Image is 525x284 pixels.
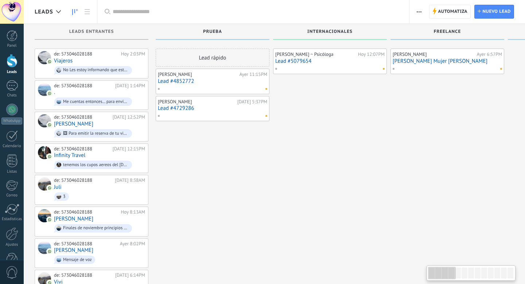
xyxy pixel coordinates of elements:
[159,29,266,35] div: PRUEBA
[434,29,461,34] span: freelance
[47,154,52,159] img: com.amocrm.amocrmwa.svg
[277,29,383,35] div: INTERNACIONALES
[38,241,51,254] div: Martha
[54,146,110,152] div: de: 573046028188
[275,51,356,57] div: [PERSON_NAME] ~ Psicóloga
[1,118,22,124] div: WhatsApp
[35,8,53,15] span: Leads
[1,93,23,98] div: Chats
[1,43,23,48] div: Panel
[158,105,267,111] a: Lead #4729286
[156,49,269,67] div: Lead rápido
[265,115,267,117] span: No hay nada asignado
[358,51,385,57] div: Hoy 12:07PM
[54,177,113,183] div: de: 573046028188
[54,184,62,190] a: Juli
[120,241,145,247] div: Ayer 8:02PM
[113,146,145,152] div: [DATE] 12:15PM
[54,51,118,57] div: de: 573046028188
[113,114,145,120] div: [DATE] 12:52PM
[393,51,475,57] div: [PERSON_NAME]
[237,99,267,105] div: [DATE] 5:37PM
[115,272,145,278] div: [DATE] 6:14PM
[38,177,51,191] div: Juli
[47,217,52,222] img: com.amocrm.amocrmwa.svg
[47,91,52,96] img: com.amocrm.amocrmwa.svg
[63,194,66,199] div: 3
[158,78,267,84] a: Lead #4852772
[54,241,117,247] div: de: 573046028188
[54,216,93,222] a: [PERSON_NAME]
[477,51,502,57] div: Ayer 6:57PM
[54,89,55,95] a: .
[54,272,113,278] div: de: 573046028188
[1,70,23,74] div: Leads
[158,72,238,77] div: [PERSON_NAME]
[63,162,129,168] div: tenemos los cupos aereos del [DATE] al [DATE]
[1,242,23,247] div: Ajustes
[1,217,23,222] div: Estadísticas
[54,114,110,120] div: de: 573046028188
[38,83,51,96] div: .
[394,29,501,35] div: freelance
[383,68,385,70] span: No hay nada asignado
[63,68,129,73] div: No Les estoy informando que estamos en sala
[203,29,222,34] span: PRUEBA
[158,99,236,105] div: [PERSON_NAME]
[265,88,267,90] span: No hay nada asignado
[63,226,129,231] div: Finales de noviembre principios de diciembre
[393,58,502,64] a: [PERSON_NAME] Mujer [PERSON_NAME]
[275,58,385,64] a: Lead #5079654
[38,209,51,222] div: Sandra
[63,131,129,136] div: 🖼 Para emitir la reserva de tu viaje, requerimos el comprobante de pago junto a los siguientes da...
[54,83,113,89] div: de: 573046028188
[54,121,93,127] a: [PERSON_NAME]
[429,5,471,19] a: Automatiza
[54,152,85,158] a: Infinity Travel
[307,29,353,34] span: INTERNACIONALES
[54,247,93,253] a: [PERSON_NAME]
[54,209,118,215] div: de: 573046028188
[38,114,51,127] div: Emelyn Parra
[63,257,92,262] div: Mensaje de voz
[69,29,114,34] span: Leads Entrantes
[482,5,511,18] span: Nuevo lead
[38,51,51,64] div: Viajeros
[500,68,502,70] span: No hay nada asignado
[38,146,51,159] div: Infinity Travel
[47,249,52,254] img: com.amocrm.amocrmwa.svg
[47,122,52,127] img: com.amocrm.amocrmwa.svg
[47,185,52,191] img: com.amocrm.amocrmwa.svg
[1,193,23,198] div: Correo
[1,144,23,149] div: Calendario
[115,83,145,89] div: [DATE] 1:14PM
[54,58,73,64] a: Viajeros
[1,169,23,174] div: Listas
[38,29,145,35] div: Leads Entrantes
[438,5,467,18] span: Automatiza
[63,99,129,104] div: Me cuentas entonces… para enviarte el total de mi viaje, que pena contigo
[121,209,145,215] div: Hoy 8:13AM
[240,72,267,77] div: Ayer 11:15PM
[115,177,145,183] div: [DATE] 8:38AM
[121,51,145,57] div: Hoy 2:03PM
[47,59,52,64] img: com.amocrm.amocrmwa.svg
[474,5,514,19] a: Nuevo lead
